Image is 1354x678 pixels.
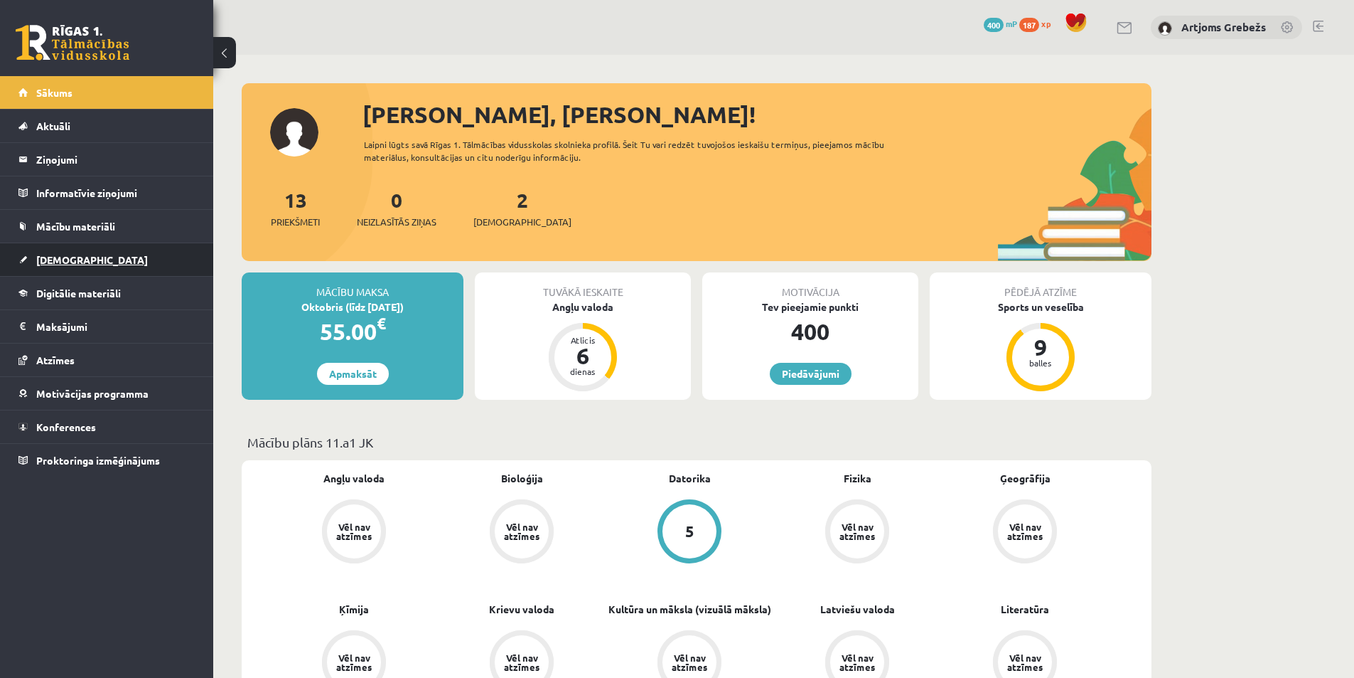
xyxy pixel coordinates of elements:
[364,138,910,164] div: Laipni lūgts savā Rīgas 1. Tālmācības vidusskolas skolnieka profilā. Šeit Tu vari redzēt tuvojošo...
[1019,359,1062,367] div: balles
[270,499,438,566] a: Vēl nav atzīmes
[473,215,571,229] span: [DEMOGRAPHIC_DATA]
[1019,18,1058,29] a: 187 xp
[18,344,195,376] a: Atzīmes
[242,314,463,349] div: 55.00
[36,310,195,343] legend: Maksājumi
[606,499,773,566] a: 5
[36,287,121,300] span: Digitālie materiāli
[562,344,604,367] div: 6
[438,499,606,566] a: Vēl nav atzīmes
[377,313,386,334] span: €
[36,354,75,366] span: Atzīmes
[1181,20,1266,34] a: Artjoms Grebežs
[36,143,195,176] legend: Ziņojumi
[323,471,385,486] a: Angļu valoda
[18,143,195,176] a: Ziņojumi
[18,377,195,410] a: Motivācijas programma
[501,471,543,486] a: Bioloģija
[702,300,918,314] div: Tev pieejamie punkti
[475,300,691,314] div: Angļu valoda
[36,387,149,400] span: Motivācijas programma
[317,363,389,385] a: Apmaksāt
[362,97,1151,132] div: [PERSON_NAME], [PERSON_NAME]!
[941,499,1109,566] a: Vēl nav atzīmes
[685,524,694,539] div: 5
[357,187,436,229] a: 0Neizlasītās ziņas
[18,110,195,142] a: Aktuāli
[562,367,604,376] div: dienas
[334,653,374,672] div: Vēl nav atzīmes
[242,272,463,300] div: Mācību maksa
[1005,653,1045,672] div: Vēl nav atzīmes
[36,420,96,433] span: Konferences
[820,602,895,617] a: Latviešu valoda
[844,471,871,486] a: Fizika
[702,314,918,349] div: 400
[18,243,195,276] a: [DEMOGRAPHIC_DATA]
[36,220,115,233] span: Mācību materiāli
[16,25,129,60] a: Rīgas 1. Tālmācības vidusskola
[473,187,571,229] a: 2[DEMOGRAPHIC_DATA]
[247,433,1146,452] p: Mācību plāns 11.a1 JK
[773,499,941,566] a: Vēl nav atzīmes
[669,471,711,486] a: Datorika
[670,653,709,672] div: Vēl nav atzīmes
[36,253,148,266] span: [DEMOGRAPHIC_DATA]
[1019,18,1039,32] span: 187
[339,602,369,617] a: Ķīmija
[242,300,463,314] div: Oktobris (līdz [DATE])
[702,272,918,300] div: Motivācija
[837,522,877,541] div: Vēl nav atzīmes
[18,210,195,243] a: Mācību materiāli
[271,215,320,229] span: Priekšmeti
[357,215,436,229] span: Neizlasītās ziņas
[18,176,195,209] a: Informatīvie ziņojumi
[334,522,374,541] div: Vēl nav atzīmes
[1019,336,1062,359] div: 9
[18,410,195,443] a: Konferences
[930,300,1151,314] div: Sports un veselība
[1006,18,1017,29] span: mP
[1005,522,1045,541] div: Vēl nav atzīmes
[984,18,1004,32] span: 400
[562,336,604,344] div: Atlicis
[18,310,195,343] a: Maksājumi
[18,444,195,477] a: Proktoringa izmēģinājums
[18,76,195,109] a: Sākums
[18,277,195,309] a: Digitālie materiāli
[475,272,691,300] div: Tuvākā ieskaite
[271,187,320,229] a: 13Priekšmeti
[608,602,771,617] a: Kultūra un māksla (vizuālā māksla)
[36,176,195,209] legend: Informatīvie ziņojumi
[984,18,1017,29] a: 400 mP
[502,653,542,672] div: Vēl nav atzīmes
[770,363,851,385] a: Piedāvājumi
[930,300,1151,393] a: Sports un veselība 9 balles
[36,454,160,467] span: Proktoringa izmēģinājums
[475,300,691,393] a: Angļu valoda Atlicis 6 dienas
[36,86,72,99] span: Sākums
[489,602,554,617] a: Krievu valoda
[36,120,70,132] span: Aktuāli
[1000,471,1051,486] a: Ģeogrāfija
[837,653,877,672] div: Vēl nav atzīmes
[1158,21,1172,36] img: Artjoms Grebežs
[502,522,542,541] div: Vēl nav atzīmes
[1001,602,1049,617] a: Literatūra
[930,272,1151,300] div: Pēdējā atzīme
[1041,18,1051,29] span: xp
